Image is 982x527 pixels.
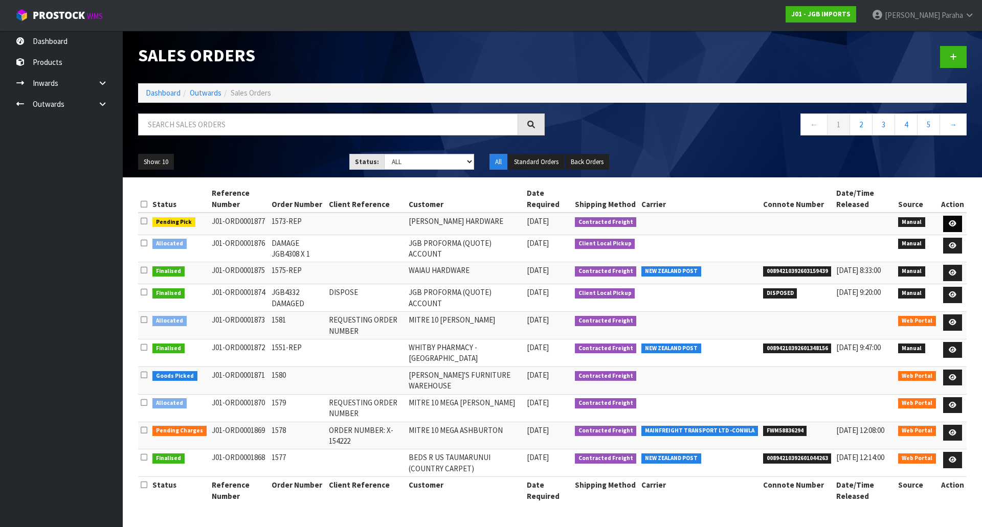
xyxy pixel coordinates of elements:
[898,343,925,354] span: Manual
[763,266,832,277] span: 00894210392603159439
[575,316,637,326] span: Contracted Freight
[406,262,524,284] td: WAIAU HARDWARE
[527,398,549,407] span: [DATE]
[834,477,896,504] th: Date/Time Released
[896,477,939,504] th: Source
[761,477,834,504] th: Connote Number
[942,10,963,20] span: Paraha
[639,185,761,213] th: Carrier
[898,316,936,326] span: Web Portal
[269,366,326,394] td: 1580
[152,426,207,436] span: Pending Charges
[152,316,187,326] span: Allocated
[885,10,940,20] span: [PERSON_NAME]
[209,213,270,235] td: J01-ORD0001877
[406,213,524,235] td: [PERSON_NAME] HARDWARE
[269,213,326,235] td: 1573-REP
[575,288,635,299] span: Client Local Pickup
[763,343,832,354] span: 00894210392601348156
[152,266,185,277] span: Finalised
[575,453,637,464] span: Contracted Freight
[575,398,637,408] span: Contracted Freight
[527,216,549,226] span: [DATE]
[527,452,549,462] span: [DATE]
[850,113,873,135] a: 2
[763,288,797,299] span: DISPOSED
[763,426,807,436] span: FWM58836294
[269,235,326,262] td: DAMAGE JGB4308 X 1
[152,288,185,299] span: Finalised
[641,266,701,277] span: NEW ZEALAND POST
[326,312,406,339] td: REQUESTING ORDER NUMBER
[527,287,549,297] span: [DATE]
[33,9,85,22] span: ProStock
[209,262,270,284] td: J01-ORD0001875
[406,477,524,504] th: Customer
[917,113,940,135] a: 5
[209,312,270,339] td: J01-ORD0001873
[872,113,895,135] a: 3
[326,477,406,504] th: Client Reference
[527,342,549,352] span: [DATE]
[150,477,209,504] th: Status
[209,449,270,477] td: J01-ORD0001868
[898,426,936,436] span: Web Portal
[209,284,270,312] td: J01-ORD0001874
[575,426,637,436] span: Contracted Freight
[209,339,270,366] td: J01-ORD0001872
[786,6,856,22] a: J01 - JGB IMPORTS
[209,235,270,262] td: J01-ORD0001876
[560,113,967,139] nav: Page navigation
[527,265,549,275] span: [DATE]
[269,394,326,422] td: 1579
[898,288,925,299] span: Manual
[836,342,881,352] span: [DATE] 9:47:00
[406,312,524,339] td: MITRE 10 [PERSON_NAME]
[406,284,524,312] td: JGB PROFORMA (QUOTE) ACCOUNT
[527,425,549,435] span: [DATE]
[836,425,884,435] span: [DATE] 12:08:00
[406,339,524,366] td: WHITBY PHARMACY - [GEOGRAPHIC_DATA]
[524,477,572,504] th: Date Required
[800,113,828,135] a: ←
[406,235,524,262] td: JGB PROFORMA (QUOTE) ACCOUNT
[898,371,936,381] span: Web Portal
[827,113,850,135] a: 1
[87,11,103,21] small: WMS
[152,239,187,249] span: Allocated
[527,238,549,248] span: [DATE]
[524,185,572,213] th: Date Required
[898,453,936,464] span: Web Portal
[269,312,326,339] td: 1581
[565,154,609,170] button: Back Orders
[209,422,270,449] td: J01-ORD0001869
[150,185,209,213] th: Status
[15,9,28,21] img: cube-alt.png
[269,422,326,449] td: 1578
[836,287,881,297] span: [DATE] 9:20:00
[896,185,939,213] th: Source
[572,477,639,504] th: Shipping Method
[152,453,185,464] span: Finalised
[406,422,524,449] td: MITRE 10 MEGA ASHBURTON
[269,262,326,284] td: 1575-REP
[575,343,637,354] span: Contracted Freight
[269,477,326,504] th: Order Number
[527,370,549,380] span: [DATE]
[791,10,851,18] strong: J01 - JGB IMPORTS
[231,88,271,98] span: Sales Orders
[326,394,406,422] td: REQUESTING ORDER NUMBER
[209,366,270,394] td: J01-ORD0001871
[269,185,326,213] th: Order Number
[575,217,637,227] span: Contracted Freight
[939,185,967,213] th: Action
[406,366,524,394] td: [PERSON_NAME]'S FURNITURE WAREHOUSE
[138,46,545,65] h1: Sales Orders
[269,449,326,477] td: 1577
[898,217,925,227] span: Manual
[898,266,925,277] span: Manual
[355,157,379,166] strong: Status:
[152,217,195,227] span: Pending Pick
[836,452,884,462] span: [DATE] 12:14:00
[406,185,524,213] th: Customer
